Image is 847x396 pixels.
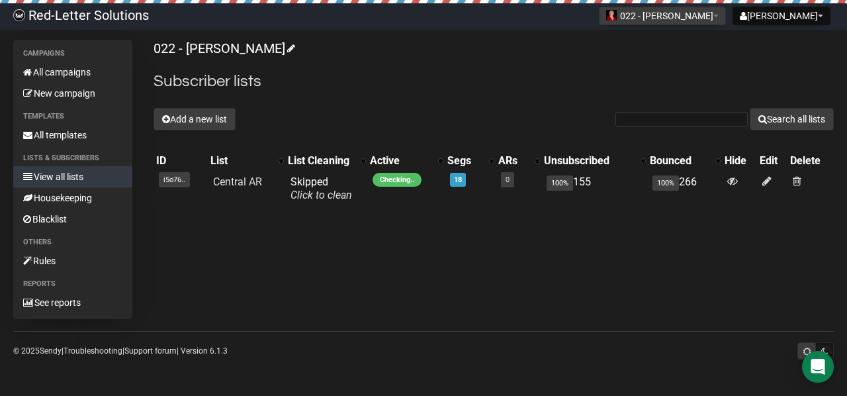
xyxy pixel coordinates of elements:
[285,152,367,170] th: List Cleaning: No sort applied, activate to apply an ascending sort
[154,40,293,56] a: 022 - [PERSON_NAME]
[454,175,462,184] a: 18
[757,152,787,170] th: Edit: No sort applied, sorting is disabled
[787,152,834,170] th: Delete: No sort applied, sorting is disabled
[288,154,354,168] div: List Cleaning
[370,154,431,168] div: Active
[606,10,617,21] img: 84.jpg
[750,108,834,130] button: Search all lists
[13,344,228,358] p: © 2025 | | | Version 6.1.3
[544,154,634,168] div: Unsubscribed
[290,189,352,201] a: Click to clean
[13,9,25,21] img: 983279c4004ba0864fc8a668c650e103
[154,70,834,93] h2: Subscriber lists
[547,175,573,191] span: 100%
[447,154,483,168] div: Segs
[722,152,757,170] th: Hide: No sort applied, sorting is disabled
[650,154,709,168] div: Bounced
[13,187,132,209] a: Housekeeping
[496,152,541,170] th: ARs: No sort applied, activate to apply an ascending sort
[445,152,496,170] th: Segs: No sort applied, activate to apply an ascending sort
[13,46,132,62] li: Campaigns
[13,62,132,83] a: All campaigns
[13,234,132,250] li: Others
[124,346,177,356] a: Support forum
[367,152,445,170] th: Active: No sort applied, activate to apply an ascending sort
[40,346,62,356] a: Sendy
[790,154,831,168] div: Delete
[208,152,285,170] th: List: No sort applied, activate to apply an ascending sort
[290,175,352,201] span: Skipped
[13,166,132,187] a: View all lists
[373,173,422,187] span: Checking..
[647,170,722,207] td: 266
[156,154,205,168] div: ID
[506,175,510,184] a: 0
[13,292,132,313] a: See reports
[13,124,132,146] a: All templates
[541,152,647,170] th: Unsubscribed: No sort applied, activate to apply an ascending sort
[802,351,834,383] div: Open Intercom Messenger
[13,109,132,124] li: Templates
[154,108,236,130] button: Add a new list
[760,154,784,168] div: Edit
[13,250,132,272] a: Rules
[13,150,132,166] li: Lists & subscribers
[64,346,122,356] a: Troubleshooting
[210,154,272,168] div: List
[652,175,679,191] span: 100%
[213,175,262,188] a: Central AR
[13,83,132,104] a: New campaign
[154,152,208,170] th: ID: No sort applied, sorting is disabled
[647,152,722,170] th: Bounced: No sort applied, activate to apply an ascending sort
[159,172,190,187] span: i5o76..
[733,7,830,25] button: [PERSON_NAME]
[599,7,726,25] button: 022 - [PERSON_NAME]
[498,154,528,168] div: ARs
[725,154,754,168] div: Hide
[541,170,647,207] td: 155
[13,276,132,292] li: Reports
[13,209,132,230] a: Blacklist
